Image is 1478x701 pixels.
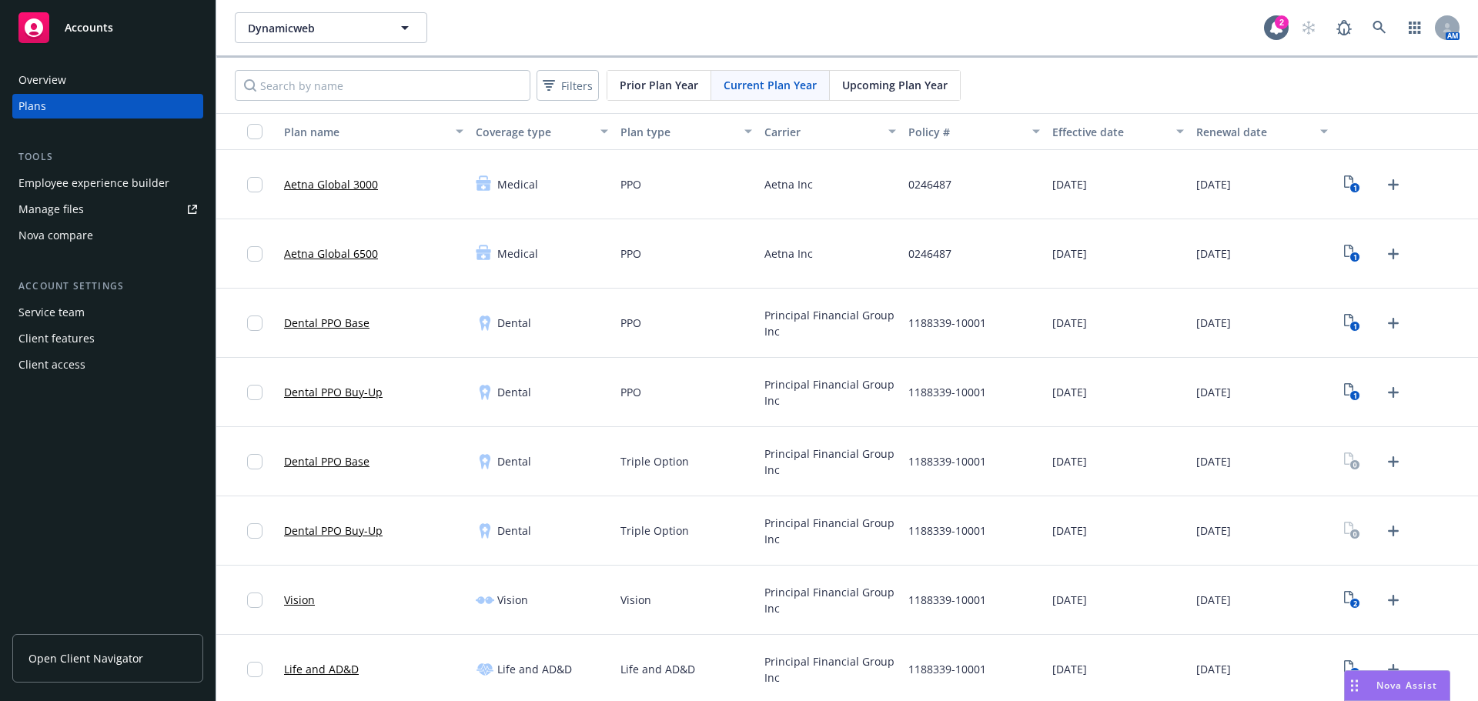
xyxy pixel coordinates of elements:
[908,522,986,539] span: 1188339-10001
[476,124,590,140] div: Coverage type
[12,197,203,222] a: Manage files
[278,113,470,150] button: Plan name
[12,223,203,248] a: Nova compare
[284,245,378,262] a: Aetna Global 6500
[497,453,531,469] span: Dental
[1293,12,1324,43] a: Start snowing
[1340,172,1365,197] a: View Plan Documents
[1376,679,1437,692] span: Nova Assist
[12,6,203,49] a: Accounts
[247,593,262,608] input: Toggle Row Selected
[561,78,593,94] span: Filters
[1353,391,1357,401] text: 1
[497,661,572,677] span: Life and AD&D
[908,176,951,192] span: 0246487
[908,384,986,400] span: 1188339-10001
[1345,671,1364,700] div: Drag to move
[1381,588,1406,613] a: Upload Plan Documents
[764,584,896,616] span: Principal Financial Group Inc
[908,124,1023,140] div: Policy #
[28,650,143,666] span: Open Client Navigator
[1381,449,1406,474] a: Upload Plan Documents
[284,176,378,192] a: Aetna Global 3000
[1052,522,1087,539] span: [DATE]
[18,352,85,377] div: Client access
[18,197,84,222] div: Manage files
[620,245,641,262] span: PPO
[1381,380,1406,405] a: Upload Plan Documents
[12,300,203,325] a: Service team
[1052,245,1087,262] span: [DATE]
[247,315,262,331] input: Toggle Row Selected
[18,300,85,325] div: Service team
[247,246,262,262] input: Toggle Row Selected
[1381,172,1406,197] a: Upload Plan Documents
[18,68,66,92] div: Overview
[758,113,902,150] button: Carrier
[537,70,599,101] button: Filters
[620,453,689,469] span: Triple Option
[908,315,986,331] span: 1188339-10001
[1353,322,1357,332] text: 1
[1275,13,1289,27] div: 2
[1196,453,1231,469] span: [DATE]
[902,113,1046,150] button: Policy #
[908,661,986,677] span: 1188339-10001
[284,661,359,677] a: Life and AD&D
[1340,449,1365,474] a: View Plan Documents
[1196,384,1231,400] span: [DATE]
[1052,315,1087,331] span: [DATE]
[908,245,951,262] span: 0246487
[497,176,538,192] span: Medical
[1052,592,1087,608] span: [DATE]
[764,176,813,192] span: Aetna Inc
[1353,183,1357,193] text: 1
[1381,519,1406,543] a: Upload Plan Documents
[842,77,948,93] span: Upcoming Plan Year
[1196,315,1231,331] span: [DATE]
[1196,245,1231,262] span: [DATE]
[1340,311,1365,335] a: View Plan Documents
[470,113,614,150] button: Coverage type
[12,279,203,294] div: Account settings
[764,515,896,547] span: Principal Financial Group Inc
[18,171,169,195] div: Employee experience builder
[284,522,383,539] a: Dental PPO Buy-Up
[764,124,879,140] div: Carrier
[764,307,896,339] span: Principal Financial Group Inc
[1052,661,1087,677] span: [DATE]
[12,149,203,165] div: Tools
[1353,599,1357,609] text: 2
[1196,661,1231,677] span: [DATE]
[12,352,203,377] a: Client access
[284,592,315,608] a: Vision
[1046,113,1190,150] button: Effective date
[1364,12,1395,43] a: Search
[284,384,383,400] a: Dental PPO Buy-Up
[620,176,641,192] span: PPO
[1052,124,1167,140] div: Effective date
[1196,124,1311,140] div: Renewal date
[1340,242,1365,266] a: View Plan Documents
[284,453,369,469] a: Dental PPO Base
[620,592,651,608] span: Vision
[65,22,113,34] span: Accounts
[764,376,896,409] span: Principal Financial Group Inc
[284,315,369,331] a: Dental PPO Base
[1196,176,1231,192] span: [DATE]
[620,77,698,93] span: Prior Plan Year
[12,326,203,351] a: Client features
[908,592,986,608] span: 1188339-10001
[247,177,262,192] input: Toggle Row Selected
[620,315,641,331] span: PPO
[620,661,695,677] span: Life and AD&D
[497,592,528,608] span: Vision
[497,315,531,331] span: Dental
[1340,380,1365,405] a: View Plan Documents
[1329,12,1359,43] a: Report a Bug
[1399,12,1430,43] a: Switch app
[1353,252,1357,262] text: 1
[12,171,203,195] a: Employee experience builder
[614,113,758,150] button: Plan type
[1381,242,1406,266] a: Upload Plan Documents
